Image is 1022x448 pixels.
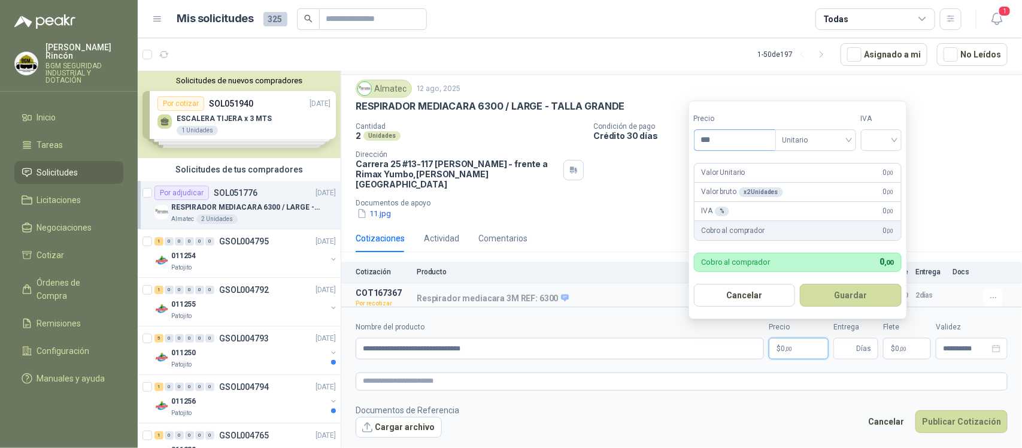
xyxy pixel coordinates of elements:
button: No Leídos [937,43,1008,66]
span: Órdenes de Compra [37,276,112,302]
img: Logo peakr [14,14,75,29]
a: Manuales y ayuda [14,367,123,390]
a: 5 0 0 0 0 0 GSOL004793[DATE] Company Logo011250Patojito [154,331,338,370]
p: Carrera 25 #13-117 [PERSON_NAME] - frente a Rimax Yumbo , [PERSON_NAME][GEOGRAPHIC_DATA] [356,159,559,189]
p: Patojito [171,311,192,321]
span: Negociaciones [37,221,92,234]
div: 0 [195,286,204,294]
div: Almatec [356,80,412,98]
p: Documentos de apoyo [356,199,1017,207]
button: 11.jpg [356,207,392,220]
p: [DATE] [316,236,336,247]
span: ,00 [887,169,894,176]
p: Producto [417,268,792,276]
p: Valor bruto [702,186,783,198]
span: ,00 [887,189,894,195]
p: Entrega [915,268,945,276]
p: IVA [702,205,729,217]
div: Por adjudicar [154,186,209,200]
p: Docs [953,268,976,276]
a: Órdenes de Compra [14,271,123,307]
p: Documentos de Referencia [356,404,459,417]
span: 0 [895,345,906,352]
p: GSOL004793 [219,334,269,343]
label: Validez [936,322,1008,333]
p: [DATE] [316,430,336,441]
div: 0 [165,431,174,440]
button: Solicitudes de nuevos compradores [142,76,336,85]
a: Negociaciones [14,216,123,239]
span: Remisiones [37,317,81,330]
button: Guardar [800,284,902,307]
div: 1 [154,286,163,294]
p: [PERSON_NAME] Rincón [46,43,123,60]
p: [DATE] [316,187,336,199]
label: Entrega [833,322,878,333]
a: Por adjudicarSOL051776[DATE] Company LogoRESPIRADOR MEDIACARA 6300 / LARGE - TALLA GRANDEAlmatec2... [138,181,341,229]
div: 0 [185,383,194,391]
span: Manuales y ayuda [37,372,105,385]
div: 0 [165,334,174,343]
p: BGM SEGURIDAD INDUSTRIAL Y DOTACIÓN [46,62,123,84]
div: 1 [154,237,163,246]
span: 0 [883,225,893,237]
div: 1 [154,383,163,391]
div: 0 [175,383,184,391]
span: search [304,14,313,23]
p: Dirección [356,150,559,159]
p: 2 días [915,288,945,302]
p: GSOL004794 [219,383,269,391]
span: Configuración [37,344,90,358]
button: Publicar Cotización [915,410,1008,433]
p: Crédito 30 días [593,131,1017,141]
img: Company Logo [154,253,169,268]
span: 1 [998,5,1011,17]
p: Cotización [356,268,410,276]
a: 1 0 0 0 0 0 GSOL004792[DATE] Company Logo011255Patojito [154,283,338,321]
div: 0 [205,237,214,246]
p: Cantidad [356,122,584,131]
p: GSOL004792 [219,286,269,294]
div: 1 - 50 de 197 [757,45,831,64]
a: Cotizar [14,244,123,267]
span: Tareas [37,138,63,152]
span: Cotizar [37,249,65,262]
label: Flete [883,322,931,333]
p: 2 [356,131,361,141]
span: 0 [883,205,893,217]
span: $ [891,345,895,352]
p: Cobro al comprador [702,258,771,266]
img: Company Logo [154,399,169,413]
span: ,00 [899,346,906,352]
label: Precio [769,322,829,333]
div: 0 [185,237,194,246]
p: 011256 [171,396,196,407]
span: Días [856,338,871,359]
p: GSOL004765 [219,431,269,440]
span: 325 [263,12,287,26]
div: 0 [175,237,184,246]
div: 0 [205,334,214,343]
p: Condición de pago [593,122,1017,131]
span: Licitaciones [37,193,81,207]
div: 5 [154,334,163,343]
a: Configuración [14,340,123,362]
button: Cancelar [862,410,911,433]
div: 0 [205,286,214,294]
div: x 2 Unidades [739,187,783,197]
a: Remisiones [14,312,123,335]
span: 0 [781,345,792,352]
div: 0 [205,383,214,391]
button: Asignado a mi [841,43,927,66]
div: 1 [154,431,163,440]
p: Respirador mediacara 3M REF: 6300 [417,293,569,304]
div: Actividad [424,232,459,245]
a: Tareas [14,134,123,156]
p: Patojito [171,263,192,273]
p: 011254 [171,250,196,262]
label: Precio [694,113,775,125]
p: $ 0,00 [883,338,931,359]
span: 0 [880,257,893,267]
span: 0 [883,186,893,198]
p: [DATE] [316,284,336,296]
